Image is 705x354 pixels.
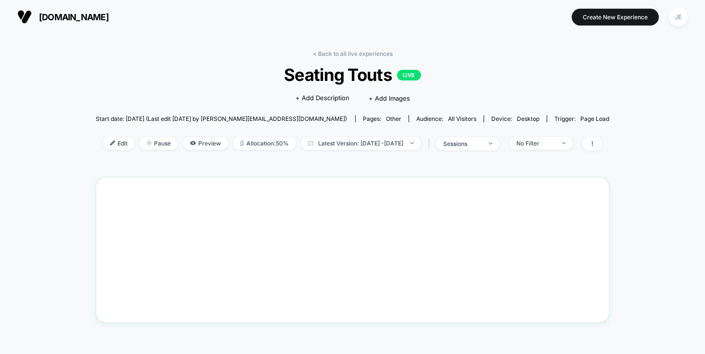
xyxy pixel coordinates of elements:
span: Preview [183,137,228,150]
button: Create New Experience [572,9,659,26]
div: Pages: [363,115,401,122]
button: JE [666,7,691,27]
span: + Add Description [295,93,349,103]
div: No Filter [516,140,555,147]
span: [DOMAIN_NAME] [39,12,109,22]
span: Device: [484,115,547,122]
img: rebalance [240,141,244,146]
span: Page Load [580,115,609,122]
img: Visually logo [17,10,32,24]
img: edit [110,141,115,145]
span: Start date: [DATE] (Last edit [DATE] by [PERSON_NAME][EMAIL_ADDRESS][DOMAIN_NAME]) [96,115,347,122]
span: Seating Touts [121,65,584,85]
img: end [562,142,565,144]
span: | [426,137,436,151]
p: LIVE [397,70,421,80]
span: Latest Version: [DATE] - [DATE] [301,137,421,150]
img: calendar [308,141,313,145]
img: end [410,142,414,144]
span: All Visitors [448,115,476,122]
span: desktop [517,115,539,122]
span: Edit [103,137,135,150]
div: JE [669,8,688,26]
div: sessions [443,140,482,147]
span: Allocation: 50% [233,137,296,150]
img: end [489,143,492,144]
button: [DOMAIN_NAME] [14,9,112,25]
span: + Add Images [369,94,410,102]
span: other [386,115,401,122]
div: Audience: [416,115,476,122]
img: end [147,141,152,145]
div: Trigger: [554,115,609,122]
a: < Back to all live experiences [313,50,393,57]
span: Pause [140,137,178,150]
